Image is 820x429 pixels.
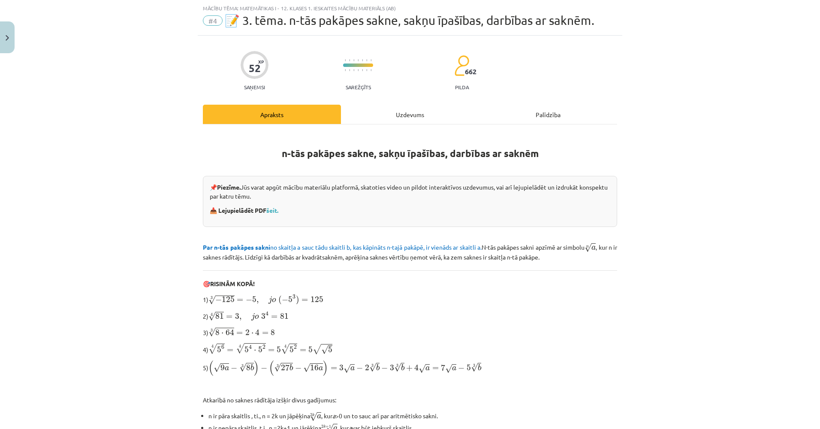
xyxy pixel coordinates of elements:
span: 2 [321,425,323,428]
strong: 📥 Lejupielādēt PDF [210,206,280,214]
p: 1) [203,293,617,305]
p: 5) [203,360,617,376]
p: Saņemsi [241,84,268,90]
span: − [215,297,222,303]
span: √ [313,344,321,354]
span: b [478,364,481,371]
span: 5 [244,347,249,353]
span: XP [258,59,264,64]
span: 3 [390,365,394,371]
span: j [268,296,272,304]
span: − [282,297,288,303]
span: o [272,298,276,302]
span: 16 [310,365,319,371]
span: 2 [365,365,369,371]
span: ( [208,360,214,376]
span: o [255,315,259,319]
span: = [268,349,274,352]
span: 5 [308,347,313,353]
img: icon-close-lesson-0947bae3869378f0d4975bcd49f059093ad1ed9edebbc8119c70593378902aed.svg [6,35,9,41]
span: 6 [221,345,224,349]
span: 5 [289,347,294,353]
span: = [227,349,233,352]
span: √ [369,363,376,372]
div: 52 [249,62,261,74]
span: √ [208,328,215,337]
span: + [406,365,413,371]
span: √ [445,364,452,373]
img: icon-short-line-57e1e144782c952c97e751825c79c345078a6d821885a25fce030b3d8c18986b.svg [349,69,350,71]
span: √ [303,363,310,372]
img: icon-short-line-57e1e144782c952c97e751825c79c345078a6d821885a25fce030b3d8c18986b.svg [371,59,371,61]
span: 3 [235,313,239,319]
span: ) [296,296,299,305]
span: 5 [328,347,332,353]
span: = [262,332,268,335]
span: − [231,365,237,371]
p: 4) [203,342,617,355]
span: 81 [280,313,289,319]
b: Par n-tās pakāpes sakni [203,243,270,251]
span: √ [585,243,591,252]
span: 8 [246,365,250,371]
span: ) [323,360,328,376]
i: a [332,412,335,420]
span: − [261,365,267,371]
span: #4 [203,15,223,26]
span: b [376,364,380,371]
span: + [326,425,329,428]
span: 662 [465,68,476,76]
img: icon-short-line-57e1e144782c952c97e751825c79c345078a6d821885a25fce030b3d8c18986b.svg [358,59,359,61]
p: Atkarībā no saknes rādītāja izšķir divus gadījumus: [203,396,617,405]
span: = [331,367,337,370]
span: 81 [215,313,224,319]
span: 5 [252,296,256,302]
img: icon-short-line-57e1e144782c952c97e751825c79c345078a6d821885a25fce030b3d8c18986b.svg [345,59,346,61]
span: − [356,365,363,371]
p: 📌 Jūs varat apgūt mācību materiālu platformā, skatoties video un pildot interaktīvos uzdevumus, v... [210,183,610,201]
span: − [295,365,301,371]
span: = [300,349,306,352]
img: icon-short-line-57e1e144782c952c97e751825c79c345078a6d821885a25fce030b3d8c18986b.svg [371,69,371,71]
span: √ [208,312,215,321]
span: − [246,297,252,303]
p: 3) [203,326,617,337]
span: 7 [441,364,445,371]
span: 3 [261,313,265,319]
div: Apraksts [203,105,341,124]
img: icon-short-line-57e1e144782c952c97e751825c79c345078a6d821885a25fce030b3d8c18986b.svg [362,69,363,71]
span: , [239,316,241,320]
span: √ [214,363,220,372]
span: a [317,414,321,419]
span: 4 [249,344,252,349]
span: 125 [222,296,235,302]
span: a [350,366,355,371]
span: 4 [414,364,419,371]
span: a [425,366,430,371]
span: 5 [217,347,221,353]
span: 2 [245,329,250,335]
img: icon-short-line-57e1e144782c952c97e751825c79c345078a6d821885a25fce030b3d8c18986b.svg [362,59,363,61]
b: RISINĀM KOPĀ! [210,280,255,287]
span: b [250,364,254,371]
span: = [237,299,243,302]
strong: Piezīme. [217,183,241,191]
span: k [323,425,326,428]
span: a [319,366,323,371]
span: 64 [226,329,234,335]
p: 2) [203,310,617,321]
span: ⋅ [254,350,256,352]
span: √ [208,344,217,354]
span: √ [274,363,281,372]
span: − [381,365,388,371]
span: 5 [277,347,281,353]
img: icon-short-line-57e1e144782c952c97e751825c79c345078a6d821885a25fce030b3d8c18986b.svg [366,59,367,61]
span: = [301,299,308,302]
span: √ [310,412,317,421]
span: a [225,366,229,371]
span: √ [239,363,246,372]
span: ( [269,360,274,376]
span: 27 [281,364,289,371]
